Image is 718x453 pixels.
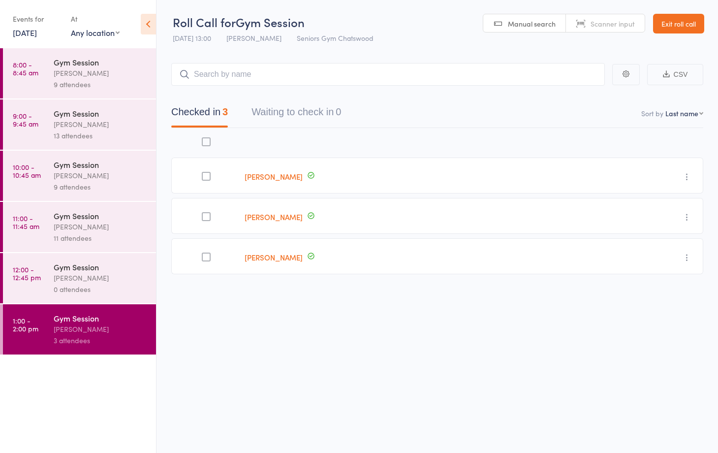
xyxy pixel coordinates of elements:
div: [PERSON_NAME] [54,67,148,79]
div: [PERSON_NAME] [54,119,148,130]
div: Gym Session [54,159,148,170]
a: 11:00 -11:45 amGym Session[PERSON_NAME]11 attendees [3,202,156,252]
time: 11:00 - 11:45 am [13,214,39,230]
button: Checked in3 [171,101,228,128]
time: 8:00 - 8:45 am [13,61,38,76]
a: 1:00 -2:00 pmGym Session[PERSON_NAME]3 attendees [3,304,156,355]
div: 13 attendees [54,130,148,141]
div: Gym Session [54,210,148,221]
div: Gym Session [54,108,148,119]
time: 9:00 - 9:45 am [13,112,38,128]
div: [PERSON_NAME] [54,272,148,284]
button: Waiting to check in0 [251,101,341,128]
span: Seniors Gym Chatswood [297,33,374,43]
div: 0 attendees [54,284,148,295]
div: [PERSON_NAME] [54,221,148,232]
a: 9:00 -9:45 amGym Session[PERSON_NAME]13 attendees [3,99,156,150]
time: 1:00 - 2:00 pm [13,317,38,332]
a: Exit roll call [653,14,704,33]
span: Gym Session [236,14,305,30]
div: At [71,11,120,27]
label: Sort by [641,108,663,118]
a: [PERSON_NAME] [245,212,303,222]
div: 3 attendees [54,335,148,346]
div: Gym Session [54,313,148,324]
a: 8:00 -8:45 amGym Session[PERSON_NAME]9 attendees [3,48,156,98]
a: [DATE] [13,27,37,38]
div: Last name [665,108,698,118]
div: Events for [13,11,61,27]
div: 11 attendees [54,232,148,244]
button: CSV [647,64,703,85]
span: [PERSON_NAME] [226,33,281,43]
div: Any location [71,27,120,38]
div: 3 [222,106,228,117]
a: 12:00 -12:45 pmGym Session[PERSON_NAME]0 attendees [3,253,156,303]
div: 9 attendees [54,181,148,193]
div: Gym Session [54,261,148,272]
a: [PERSON_NAME] [245,171,303,182]
span: [DATE] 13:00 [173,33,211,43]
span: Roll Call for [173,14,236,30]
div: 0 [336,106,341,117]
span: Manual search [508,19,556,29]
div: [PERSON_NAME] [54,324,148,335]
a: [PERSON_NAME] [245,252,303,262]
time: 10:00 - 10:45 am [13,163,41,179]
div: [PERSON_NAME] [54,170,148,181]
input: Search by name [171,63,605,86]
time: 12:00 - 12:45 pm [13,265,41,281]
div: 9 attendees [54,79,148,90]
a: 10:00 -10:45 amGym Session[PERSON_NAME]9 attendees [3,151,156,201]
span: Scanner input [591,19,635,29]
div: Gym Session [54,57,148,67]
